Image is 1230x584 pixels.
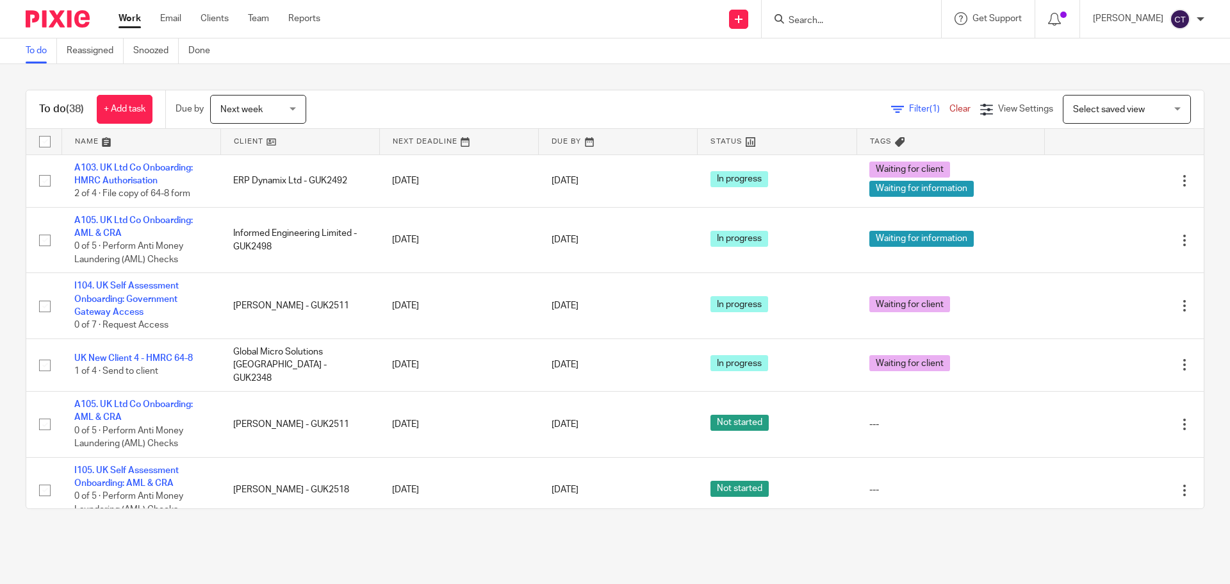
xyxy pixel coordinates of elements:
[188,38,220,63] a: Done
[67,38,124,63] a: Reassigned
[552,486,578,495] span: [DATE]
[288,12,320,25] a: Reports
[74,466,179,488] a: I105. UK Self Assessment Onboarding: AML & CRA
[379,339,538,392] td: [DATE]
[74,400,193,422] a: A105. UK Ltd Co Onboarding: AML & CRA
[97,95,152,124] a: + Add task
[220,457,379,523] td: [PERSON_NAME] - GUK2518
[74,242,183,265] span: 0 of 5 · Perform Anti Money Laundering (AML) Checks
[74,281,179,317] a: I104. UK Self Assessment Onboarding: Government Gateway Access
[220,339,379,392] td: Global Micro Solutions [GEOGRAPHIC_DATA] - GUK2348
[710,231,768,247] span: In progress
[220,207,379,273] td: Informed Engineering Limited - GUK2498
[710,481,769,497] span: Not started
[710,171,768,187] span: In progress
[74,216,193,238] a: A105. UK Ltd Co Onboarding: AML & CRA
[869,483,1032,496] div: ---
[220,154,379,207] td: ERP Dynamix Ltd - GUK2492
[949,104,971,113] a: Clear
[220,105,263,114] span: Next week
[710,355,768,371] span: In progress
[379,457,538,523] td: [DATE]
[869,162,950,178] span: Waiting for client
[220,391,379,457] td: [PERSON_NAME] - GUK2511
[74,367,158,376] span: 1 of 4 · Send to client
[552,236,578,245] span: [DATE]
[74,321,168,330] span: 0 of 7 · Request Access
[787,15,903,27] input: Search
[552,176,578,185] span: [DATE]
[552,420,578,429] span: [DATE]
[176,103,204,115] p: Due by
[1093,12,1163,25] p: [PERSON_NAME]
[710,296,768,312] span: In progress
[74,492,183,515] span: 0 of 5 · Perform Anti Money Laundering (AML) Checks
[379,154,538,207] td: [DATE]
[869,355,950,371] span: Waiting for client
[74,163,193,185] a: A103. UK Ltd Co Onboarding: HMRC Authorisation
[133,38,179,63] a: Snoozed
[39,103,84,116] h1: To do
[66,104,84,114] span: (38)
[552,301,578,310] span: [DATE]
[220,273,379,339] td: [PERSON_NAME] - GUK2511
[201,12,229,25] a: Clients
[909,104,949,113] span: Filter
[74,354,193,363] a: UK New Client 4 - HMRC 64-8
[379,391,538,457] td: [DATE]
[869,296,950,312] span: Waiting for client
[26,38,57,63] a: To do
[74,189,190,198] span: 2 of 4 · File copy of 64-8 form
[972,14,1022,23] span: Get Support
[379,207,538,273] td: [DATE]
[26,10,90,28] img: Pixie
[930,104,940,113] span: (1)
[160,12,181,25] a: Email
[1170,9,1190,29] img: svg%3E
[1073,105,1145,114] span: Select saved view
[998,104,1053,113] span: View Settings
[379,273,538,339] td: [DATE]
[710,415,769,431] span: Not started
[248,12,269,25] a: Team
[869,181,974,197] span: Waiting for information
[869,418,1032,431] div: ---
[869,231,974,247] span: Waiting for information
[119,12,141,25] a: Work
[552,360,578,369] span: [DATE]
[74,426,183,449] span: 0 of 5 · Perform Anti Money Laundering (AML) Checks
[870,138,892,145] span: Tags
